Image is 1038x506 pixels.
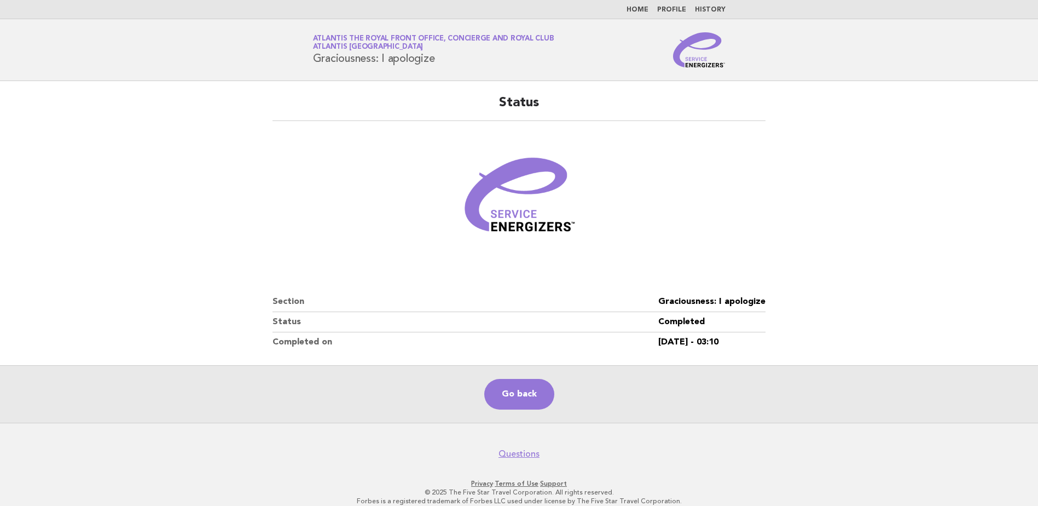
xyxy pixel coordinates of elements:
a: Privacy [471,480,493,487]
dt: Section [272,292,658,312]
dd: [DATE] - 03:10 [658,332,766,352]
dd: Graciousness: I apologize [658,292,766,312]
a: Profile [657,7,686,13]
p: · · [184,479,854,488]
p: © 2025 The Five Star Travel Corporation. All rights reserved. [184,488,854,497]
a: Atlantis The Royal Front Office, Concierge and Royal ClubAtlantis [GEOGRAPHIC_DATA] [313,35,554,50]
a: History [695,7,726,13]
img: Service Energizers [673,32,726,67]
dt: Status [272,312,658,332]
a: Questions [498,449,540,459]
span: Atlantis [GEOGRAPHIC_DATA] [313,44,424,51]
h1: Graciousness: I apologize [313,36,554,64]
img: Verified [454,134,585,266]
a: Home [627,7,648,13]
dd: Completed [658,312,766,332]
a: Support [540,480,567,487]
dt: Completed on [272,332,658,352]
p: Forbes is a registered trademark of Forbes LLC used under license by The Five Star Travel Corpora... [184,497,854,505]
a: Go back [484,379,554,410]
a: Terms of Use [495,480,538,487]
h2: Status [272,94,766,121]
